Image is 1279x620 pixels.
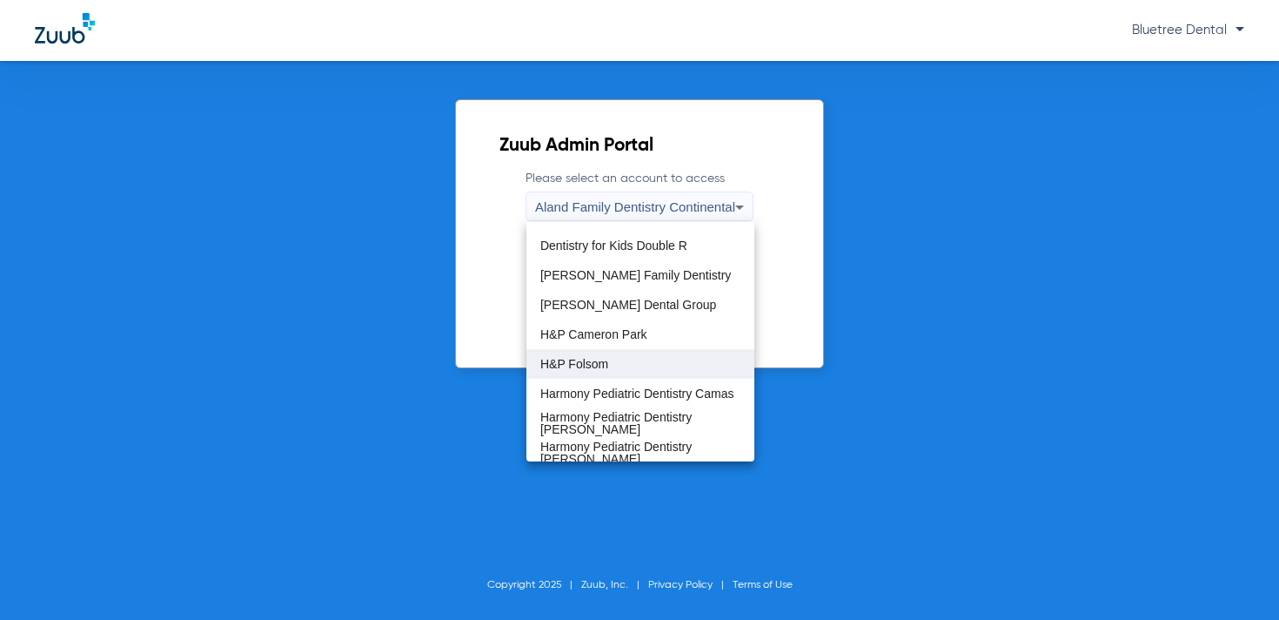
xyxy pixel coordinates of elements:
[540,411,740,435] span: Harmony Pediatric Dentistry [PERSON_NAME]
[540,358,608,370] span: H&P Folsom
[540,239,687,252] span: Dentistry for Kids Double R
[540,328,647,340] span: H&P Cameron Park
[1192,536,1279,620] iframe: Chat Widget
[540,269,731,281] span: [PERSON_NAME] Family Dentistry
[540,387,734,400] span: Harmony Pediatric Dentistry Camas
[540,210,624,222] span: CCPD Fairview
[540,299,716,311] span: [PERSON_NAME] Dental Group
[540,441,740,465] span: Harmony Pediatric Dentistry [PERSON_NAME]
